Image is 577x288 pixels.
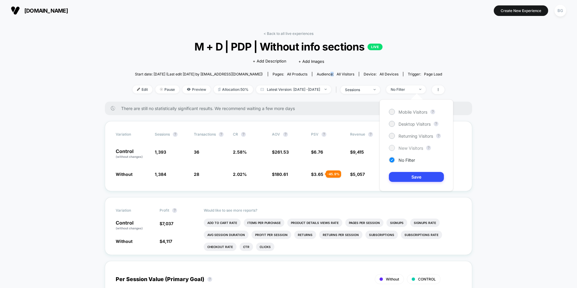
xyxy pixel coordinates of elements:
span: Revenue [350,132,365,136]
span: $ [311,149,323,155]
li: Product Details Views Rate [287,219,342,227]
img: Visually logo [11,6,20,15]
span: Variation [116,208,149,213]
p: Control [116,220,154,231]
span: Page Load [424,72,442,76]
span: $ [160,239,172,244]
li: Returns [294,231,316,239]
span: 1,384 [155,172,166,177]
span: Without [116,172,133,177]
span: 7,037 [162,221,173,226]
span: $ [272,149,289,155]
span: Profit [160,208,169,213]
div: Pages: [273,72,307,76]
span: $ [160,221,173,226]
span: 9,415 [353,149,364,155]
span: 261.53 [275,149,289,155]
span: | [334,85,340,94]
li: Profit Per Session [252,231,291,239]
span: Device: [359,72,403,76]
button: ? [219,132,224,137]
span: + Add Images [298,59,324,64]
span: $ [311,172,323,177]
span: No Filter [398,158,415,163]
button: Create New Experience [494,5,548,16]
p: Control [116,149,149,159]
div: No Filter [391,87,415,92]
button: ? [241,132,246,137]
button: [DOMAIN_NAME] [9,6,70,15]
p: Would like to see more reports? [204,208,462,213]
button: ? [207,277,212,282]
span: M + D | PDP | Without info sections [148,40,429,53]
span: Pause [155,85,179,93]
li: Signups [386,219,407,227]
span: 5,057 [353,172,365,177]
span: Start date: [DATE] (Last edit [DATE] by [EMAIL_ADDRESS][DOMAIN_NAME]) [135,72,263,76]
span: all devices [380,72,398,76]
span: 6.76 [314,149,323,155]
li: Items Per Purchase [244,219,284,227]
button: Save [389,172,444,182]
span: 28 [194,172,199,177]
button: BG [553,5,568,17]
li: Pages Per Session [345,219,383,227]
li: Subscriptions Rate [401,231,442,239]
span: 2.02 % [233,172,247,177]
span: Variation [116,132,149,137]
div: sessions [345,87,369,92]
div: Audience: [317,72,354,76]
li: Checkout Rate [204,243,237,251]
span: (without changes) [116,226,143,230]
img: edit [137,88,140,91]
li: Returns Per Session [319,231,362,239]
span: Allocation: 50% [214,85,253,93]
div: BG [554,5,566,17]
img: calendar [261,88,264,91]
button: ? [426,146,431,150]
button: ? [368,132,373,137]
button: ? [322,132,326,137]
span: Sessions [155,132,170,136]
span: Preview [182,85,211,93]
button: ? [283,132,288,137]
span: PSV [311,132,319,136]
li: Subscriptions [365,231,398,239]
span: all products [287,72,307,76]
li: Ctr [240,243,253,251]
span: Without [116,239,133,244]
span: 3.65 [314,172,323,177]
span: 180.61 [275,172,288,177]
img: end [419,89,421,90]
span: There are still no statistically significant results. We recommend waiting a few more days [121,106,460,111]
img: end [160,88,163,91]
img: end [325,89,327,90]
span: 36 [194,149,199,155]
span: Desktop Visitors [398,121,431,127]
span: All Visitors [337,72,354,76]
button: ? [430,109,435,114]
span: CONTROL [418,277,436,281]
span: AOV [272,132,280,136]
span: Latest Version: [DATE] - [DATE] [256,85,331,93]
button: ? [173,132,178,137]
div: Trigger: [408,72,442,76]
p: LIVE [368,44,383,50]
span: Returning Visitors [398,133,433,139]
span: [DOMAIN_NAME] [24,8,68,14]
span: $ [350,172,365,177]
li: Avg Session Duration [204,231,249,239]
span: Mobile Visitors [398,109,427,115]
span: Edit [133,85,152,93]
li: Clicks [256,243,274,251]
button: ? [434,121,438,126]
span: Without [386,277,399,281]
span: $ [350,149,364,155]
a: < Back to all live experiences [264,31,313,36]
span: 2.58 % [233,149,247,155]
img: rebalance [218,88,221,91]
span: + Add Description [253,58,286,64]
span: CR [233,132,238,136]
li: Signups Rate [410,219,440,227]
button: ? [172,208,177,213]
